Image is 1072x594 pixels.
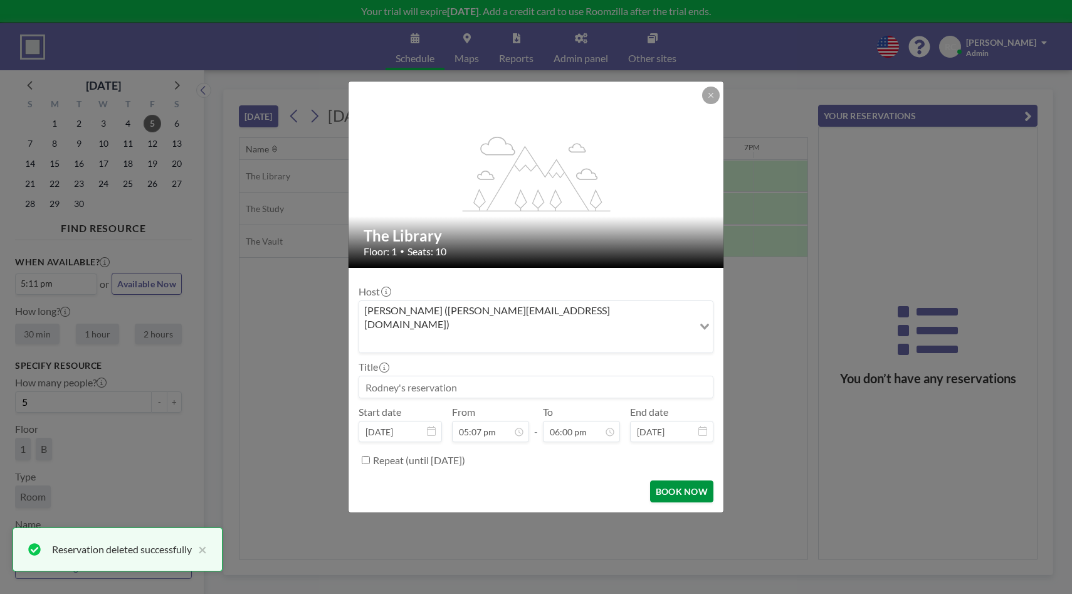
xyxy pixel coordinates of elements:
[192,542,207,557] button: close
[52,542,192,557] div: Reservation deleted successfully
[359,406,401,418] label: Start date
[534,410,538,438] span: -
[407,245,446,258] span: Seats: 10
[630,406,668,418] label: End date
[373,454,465,467] label: Repeat (until [DATE])
[362,304,691,332] span: [PERSON_NAME] ([PERSON_NAME][EMAIL_ADDRESS][DOMAIN_NAME])
[452,406,475,418] label: From
[364,245,397,258] span: Floor: 1
[360,334,692,350] input: Search for option
[359,301,713,353] div: Search for option
[400,247,404,256] span: •
[650,480,713,502] button: BOOK NOW
[359,285,390,298] label: Host
[359,376,713,398] input: Rodney's reservation
[463,135,611,211] g: flex-grow: 1.2;
[543,406,553,418] label: To
[364,226,710,245] h2: The Library
[359,361,388,373] label: Title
